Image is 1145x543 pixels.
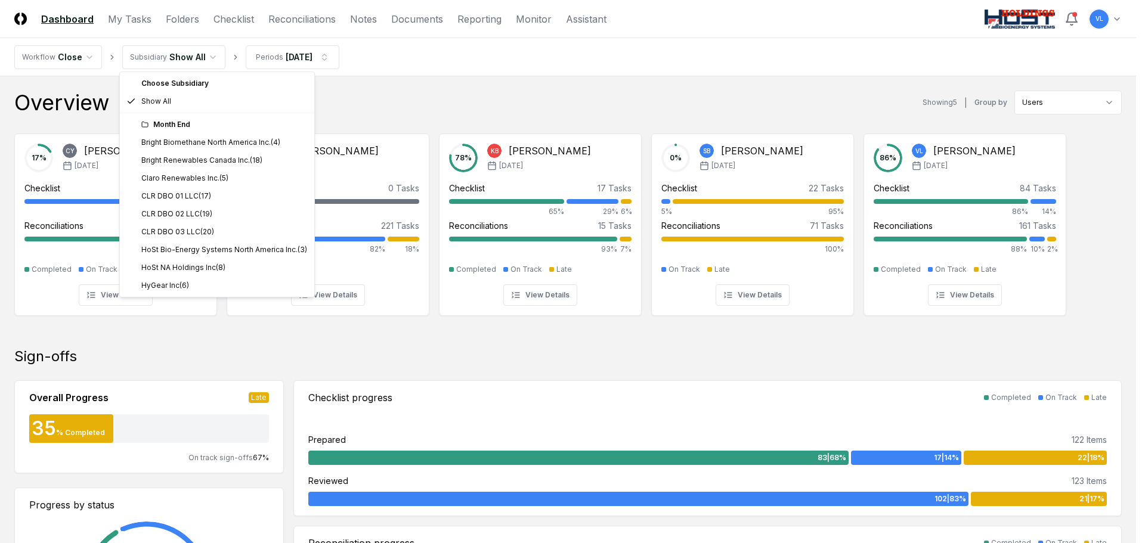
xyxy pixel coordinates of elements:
div: ( 20 ) [200,226,214,237]
div: CLR DBO 02 LLC [141,209,212,219]
div: Bright Biomethane North America Inc. [141,137,280,148]
div: ( 8 ) [216,262,225,273]
div: CLR DBO 01 LLC [141,191,211,201]
div: ( 5 ) [219,173,228,184]
div: ( 4 ) [271,137,280,148]
div: Choose Subsidiary [122,75,312,92]
div: HoSt NA Holdings Inc [141,262,225,273]
div: ( 19 ) [200,209,212,219]
div: ( 17 ) [199,191,211,201]
div: Bright Renewables Canada Inc. [141,155,262,166]
div: CLR DBO 03 LLC [141,226,214,237]
span: Show All [141,96,171,107]
div: Claro Renewables Inc. [141,173,228,184]
div: ( 18 ) [250,155,262,166]
div: ( 6 ) [180,280,189,291]
div: Month End [141,119,307,130]
div: ( 3 ) [298,244,307,255]
div: HoSt Bio-Energy Systems North America Inc. [141,244,307,255]
div: HyGear Inc [141,280,189,291]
